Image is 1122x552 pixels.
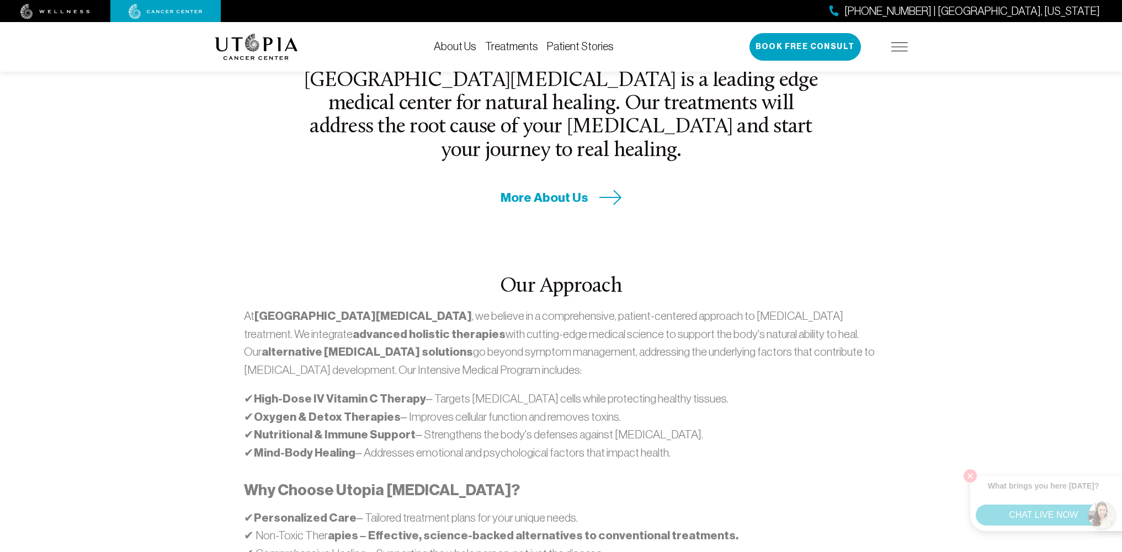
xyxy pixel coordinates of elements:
button: Book Free Consult [749,33,861,61]
strong: Why Choose Utopia [MEDICAL_DATA]? [244,481,520,499]
img: wellness [20,4,90,19]
strong: advanced holistic therapies [353,327,506,341]
span: [PHONE_NUMBER] | [GEOGRAPHIC_DATA], [US_STATE] [844,3,1100,19]
strong: Personalized Care [254,511,357,525]
strong: alternative [MEDICAL_DATA] solutions [262,345,473,359]
img: cancer center [129,4,203,19]
strong: Nutritional & Immune Support [254,427,416,442]
strong: High-Dose IV Vitamin C Therapy [254,392,426,406]
h2: Our Approach [244,275,878,298]
p: At , we believe in a comprehensive, patient-centered approach to [MEDICAL_DATA] treatment. We int... [244,307,878,378]
img: icon-hamburger [891,42,908,51]
a: Patient Stories [547,40,614,52]
img: logo [215,34,298,60]
a: [PHONE_NUMBER] | [GEOGRAPHIC_DATA], [US_STATE] [829,3,1100,19]
span: More About Us [501,189,588,206]
p: ✔ – Targets [MEDICAL_DATA] cells while protecting healthy tissues. ✔ – Improves cellular function... [244,390,878,462]
a: Treatments [485,40,538,52]
strong: Mind-Body Healing [254,446,355,460]
strong: [GEOGRAPHIC_DATA][MEDICAL_DATA] [254,309,472,323]
h2: [GEOGRAPHIC_DATA][MEDICAL_DATA] is a leading edge medical center for natural healing. Our treatme... [303,69,820,163]
strong: Oxygen & Detox Therapies [254,410,401,424]
a: About Us [434,40,476,52]
strong: apies – Effective, science-backed alternatives to conventional treatments. [328,528,738,543]
a: More About Us [501,189,622,206]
